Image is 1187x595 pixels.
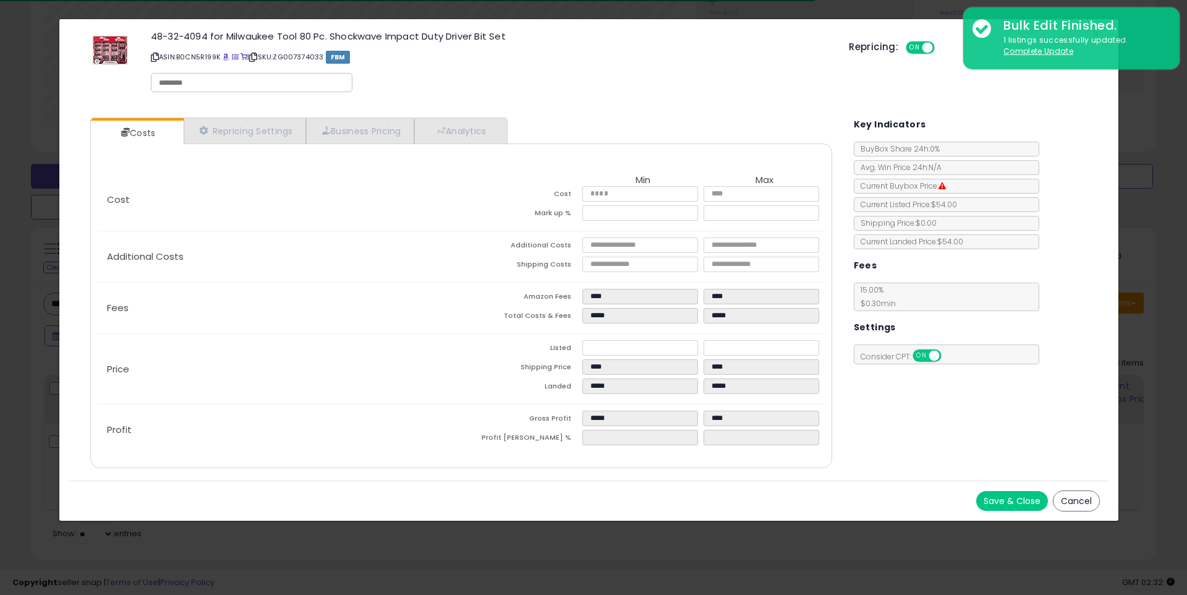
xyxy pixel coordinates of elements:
[938,182,946,190] i: Suppressed Buy Box
[97,303,461,313] p: Fees
[933,43,953,53] span: OFF
[97,252,461,262] p: Additional Costs
[151,32,830,41] h3: 48-32-4094 for Milwaukee Tool 80 Pc. Shockwave Impact Duty Driver Bit Set
[91,121,182,145] a: Costs
[97,425,461,435] p: Profit
[306,118,414,143] a: Business Pricing
[240,52,247,62] a: Your listing only
[97,364,461,374] p: Price
[976,491,1048,511] button: Save & Close
[907,43,922,53] span: ON
[461,257,582,276] td: Shipping Costs
[461,411,582,430] td: Gross Profit
[326,51,351,64] span: FBM
[461,379,582,398] td: Landed
[939,351,959,361] span: OFF
[461,340,582,359] td: Listed
[854,298,896,309] span: $0.30 min
[994,17,1170,35] div: Bulk Edit Finished.
[184,118,306,143] a: Repricing Settings
[232,52,239,62] a: All offer listings
[91,32,129,69] img: 51PezBO7FfL._SL60_.jpg
[223,52,229,62] a: BuyBox page
[1003,46,1073,56] u: Complete Update
[854,320,896,335] h5: Settings
[461,430,582,449] td: Profit [PERSON_NAME] %
[1053,490,1100,512] button: Cancel
[854,117,926,132] h5: Key Indicators
[461,359,582,379] td: Shipping Price
[461,289,582,308] td: Amazon Fees
[461,308,582,327] td: Total Costs & Fees
[461,238,582,257] td: Additional Costs
[704,175,825,186] th: Max
[854,285,896,309] span: 15.00 %
[854,181,946,191] span: Current Buybox Price:
[461,186,582,205] td: Cost
[414,118,506,143] a: Analytics
[849,42,898,52] h5: Repricing:
[854,143,940,154] span: BuyBox Share 24h: 0%
[854,162,942,173] span: Avg. Win Price 24h: N/A
[582,175,704,186] th: Min
[461,205,582,225] td: Mark up %
[854,236,963,247] span: Current Landed Price: $54.00
[97,195,461,205] p: Cost
[854,351,958,362] span: Consider CPT:
[854,258,877,273] h5: Fees
[994,35,1170,58] div: 1 listings successfully updated.
[854,218,937,228] span: Shipping Price: $0.00
[151,47,830,67] p: ASIN: B0CN5R199K | SKU: ZG007374033
[914,351,929,361] span: ON
[854,199,957,210] span: Current Listed Price: $54.00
